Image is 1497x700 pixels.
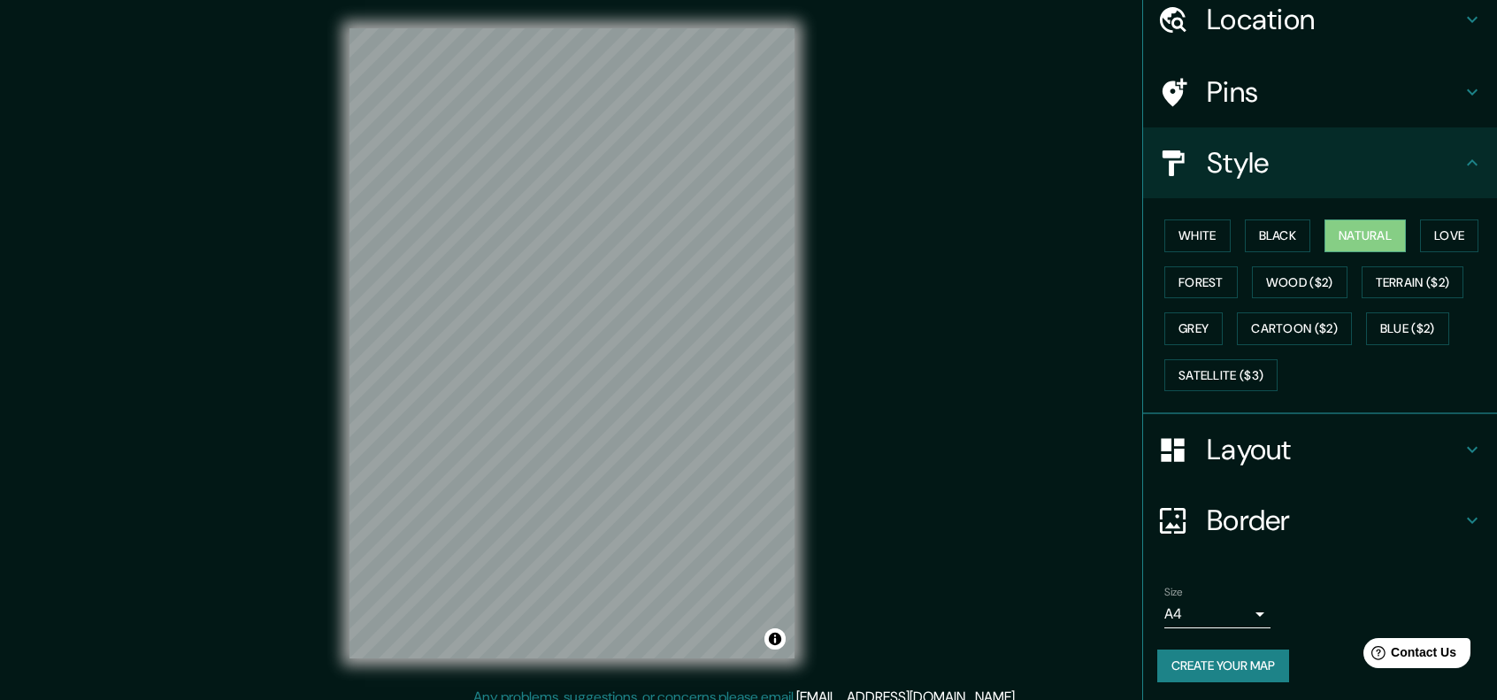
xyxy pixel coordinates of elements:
[1207,503,1462,538] h4: Border
[1143,485,1497,556] div: Border
[1237,312,1352,345] button: Cartoon ($2)
[1252,266,1347,299] button: Wood ($2)
[1207,145,1462,181] h4: Style
[1164,312,1223,345] button: Grey
[764,628,786,650] button: Toggle attribution
[1143,57,1497,127] div: Pins
[1164,600,1271,628] div: A4
[1324,219,1406,252] button: Natural
[1164,359,1278,392] button: Satellite ($3)
[1420,219,1478,252] button: Love
[1207,432,1462,467] h4: Layout
[1366,312,1449,345] button: Blue ($2)
[1164,266,1238,299] button: Forest
[1362,266,1464,299] button: Terrain ($2)
[1340,631,1478,681] iframe: Help widget launcher
[1207,2,1462,37] h4: Location
[349,28,795,658] canvas: Map
[1143,414,1497,485] div: Layout
[1157,650,1289,682] button: Create your map
[1245,219,1311,252] button: Black
[1164,585,1183,600] label: Size
[1207,74,1462,110] h4: Pins
[1143,127,1497,198] div: Style
[1164,219,1231,252] button: White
